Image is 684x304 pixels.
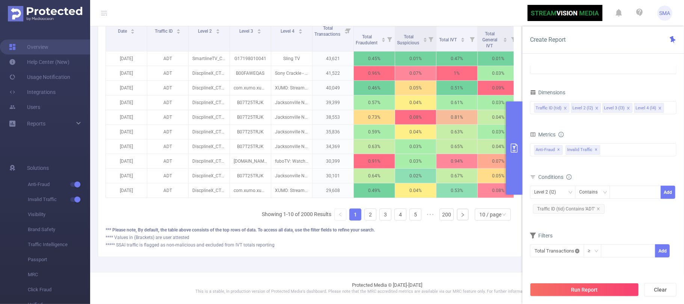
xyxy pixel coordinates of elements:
[189,66,230,80] p: DiscplineX_CTV_$6_VAST_HMN
[271,66,312,80] p: Sony Crackle - Free Movies & TV
[557,145,560,154] span: ✕
[106,81,147,95] p: [DATE]
[189,51,230,66] p: SmartlineTV_CTV_$4_VAST_HMN
[189,183,230,198] p: DiscplineX_CTV_$5.5_VAST_HMN
[106,169,147,183] p: [DATE]
[530,233,553,239] span: Filters
[395,154,436,168] p: 0.03%
[461,36,465,39] i: icon: caret-up
[354,51,395,66] p: 0.45%
[394,209,406,221] li: 4
[354,183,395,198] p: 0.49%
[594,249,599,254] i: icon: down
[381,36,385,39] i: icon: caret-up
[271,95,312,110] p: Jacksonville News & Weather
[298,28,303,32] div: Sort
[395,110,436,124] p: 0.08%
[603,190,607,195] i: icon: down
[467,27,477,51] i: Filter menu
[478,95,519,110] p: 0.03%
[106,51,147,66] p: [DATE]
[90,272,684,304] footer: Protected Media © [DATE]-[DATE]
[28,282,90,297] span: Click Fraud
[313,81,353,95] p: 40,049
[118,29,128,34] span: Date
[230,95,271,110] p: B07T25TRJK
[575,249,580,253] i: icon: close-circle
[354,125,395,139] p: 0.59%
[313,183,353,198] p: 29,608
[395,125,436,139] p: 0.04%
[566,174,572,180] i: icon: info-circle
[230,183,271,198] p: com.xumo.xumo
[568,190,573,195] i: icon: down
[106,183,147,198] p: [DATE]
[313,95,353,110] p: 39,399
[28,267,90,282] span: MRC
[147,51,188,66] p: ADT
[354,66,395,80] p: 0.96%
[189,110,230,124] p: DiscplineX_CTV_$6_VAST_HMN
[271,125,312,139] p: Jacksonville News & Weather
[176,28,181,32] div: Sort
[106,154,147,168] p: [DATE]
[147,81,188,95] p: ADT
[423,36,427,41] div: Sort
[588,245,596,257] div: ≥
[538,174,572,180] span: Conditions
[257,31,261,33] i: icon: caret-down
[28,222,90,237] span: Brand Safety
[364,209,376,221] li: 2
[216,28,220,32] div: Sort
[257,28,261,32] div: Sort
[28,192,90,207] span: Invalid Traffic
[349,209,361,221] li: 1
[27,116,45,131] a: Reports
[395,183,436,198] p: 0.04%
[198,29,213,34] span: Level 2
[8,6,82,21] img: Protected Media
[147,110,188,124] p: ADT
[395,169,436,183] p: 0.02%
[271,51,312,66] p: Sling TV
[423,39,427,41] i: icon: caret-down
[9,54,69,70] a: Help Center (New)
[131,31,135,33] i: icon: caret-down
[478,139,519,154] p: 0.04%
[189,169,230,183] p: DiscplineX_CTV_$6_VAST_HMN
[395,139,436,154] p: 0.03%
[177,28,181,30] i: icon: caret-up
[147,95,188,110] p: ADT
[239,29,254,34] span: Level 3
[350,209,361,220] a: 1
[271,169,312,183] p: Jacksonville News & Weather
[381,39,385,41] i: icon: caret-down
[534,145,563,155] span: Anti-Fraud
[436,125,477,139] p: 0.63%
[384,27,395,51] i: Filter menu
[177,31,181,33] i: icon: caret-down
[298,28,302,30] i: icon: caret-up
[230,169,271,183] p: B07T25TRJK
[28,207,90,222] span: Visibility
[230,139,271,154] p: B07T25TRJK
[478,51,519,66] p: 0.01%
[106,227,514,233] div: *** Please note, By default, the table above consists of the top rows of data. To access all data...
[530,283,639,296] button: Run Report
[436,183,477,198] p: 0.53%
[436,110,477,124] p: 0.81%
[479,209,501,220] div: 10 / page
[131,28,135,30] i: icon: caret-up
[478,110,519,124] p: 0.04%
[644,283,676,296] button: Clear
[106,95,147,110] p: [DATE]
[395,51,436,66] p: 0.01%
[566,145,600,155] span: Invalid Traffic
[530,132,556,138] span: Metrics
[660,6,670,21] span: SMA
[436,51,477,66] p: 0.47%
[106,125,147,139] p: [DATE]
[313,169,353,183] p: 30,101
[634,103,664,113] li: Level 4 (l4)
[313,110,353,124] p: 38,553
